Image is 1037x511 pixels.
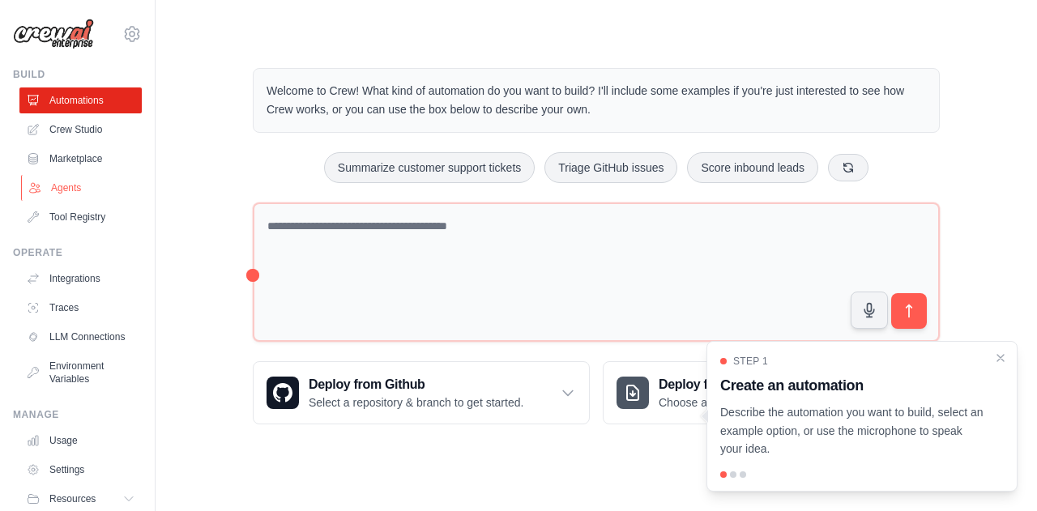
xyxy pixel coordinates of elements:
[659,394,796,411] p: Choose a zip file to upload.
[324,152,535,183] button: Summarize customer support tickets
[19,428,142,454] a: Usage
[659,375,796,394] h3: Deploy from zip file
[720,403,984,458] p: Describe the automation you want to build, select an example option, or use the microphone to spe...
[19,266,142,292] a: Integrations
[687,152,818,183] button: Score inbound leads
[720,374,984,397] h3: Create an automation
[956,433,1037,511] iframe: Chat Widget
[994,351,1007,364] button: Close walkthrough
[309,375,523,394] h3: Deploy from Github
[19,117,142,143] a: Crew Studio
[544,152,677,183] button: Triage GitHub issues
[19,204,142,230] a: Tool Registry
[733,355,768,368] span: Step 1
[19,295,142,321] a: Traces
[49,492,96,505] span: Resources
[19,87,142,113] a: Automations
[13,68,142,81] div: Build
[267,82,926,119] p: Welcome to Crew! What kind of automation do you want to build? I'll include some examples if you'...
[21,175,143,201] a: Agents
[19,324,142,350] a: LLM Connections
[19,457,142,483] a: Settings
[19,353,142,392] a: Environment Variables
[19,146,142,172] a: Marketplace
[13,19,94,49] img: Logo
[309,394,523,411] p: Select a repository & branch to get started.
[13,246,142,259] div: Operate
[13,408,142,421] div: Manage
